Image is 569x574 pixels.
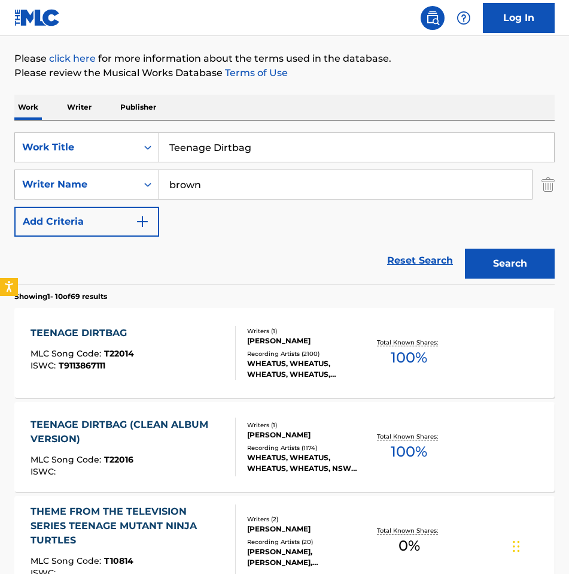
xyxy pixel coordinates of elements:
p: Publisher [117,95,160,120]
button: Search [465,249,555,279]
a: Reset Search [381,247,459,274]
div: WHEATUS, WHEATUS, WHEATUS, WHEATUS, NSW [PERSON_NAME] [247,452,364,474]
div: [PERSON_NAME] [247,430,364,440]
div: TEENAGE DIRTBAG (CLEAN ALBUM VERSION) [31,418,226,446]
p: Work [14,95,42,120]
p: Please for more information about the terms used in the database. [14,52,555,66]
p: Please review the Musical Works Database [14,66,555,80]
span: MLC Song Code : [31,348,104,359]
span: 100 % [391,347,427,368]
div: [PERSON_NAME] [247,336,364,346]
div: Recording Artists ( 2100 ) [247,349,364,358]
img: 9d2ae6d4665cec9f34b9.svg [135,215,150,229]
p: Total Known Shares: [377,432,441,441]
div: [PERSON_NAME], [PERSON_NAME], [PERSON_NAME], [PERSON_NAME], [PERSON_NAME] [247,546,364,568]
img: search [425,11,440,25]
img: MLC Logo [14,9,60,26]
a: Public Search [421,6,445,30]
div: [PERSON_NAME] [247,524,364,534]
span: MLC Song Code : [31,555,104,566]
span: 100 % [391,441,427,463]
span: ISWC : [31,466,59,477]
img: help [457,11,471,25]
div: Writers ( 1 ) [247,421,364,430]
p: Total Known Shares: [377,338,441,347]
div: Writers ( 1 ) [247,327,364,336]
span: T22016 [104,454,133,465]
div: Help [452,6,476,30]
div: Recording Artists ( 20 ) [247,537,364,546]
iframe: Chat Widget [509,516,569,574]
a: Terms of Use [223,67,288,78]
form: Search Form [14,132,555,285]
div: Drag [513,528,520,564]
button: Add Criteria [14,207,159,237]
p: Showing 1 - 10 of 69 results [14,291,107,302]
div: Work Title [22,140,130,155]
div: Writer Name [22,177,130,192]
span: MLC Song Code : [31,454,104,465]
span: T9113867111 [59,360,105,371]
div: THEME FROM THE TELEVISION SERIES TEENAGE MUTANT NINJA TURTLES [31,504,226,548]
span: ISWC : [31,360,59,371]
div: TEENAGE DIRTBAG [31,326,134,340]
a: click here [49,53,96,64]
a: Log In [483,3,555,33]
a: TEENAGE DIRTBAG (CLEAN ALBUM VERSION)MLC Song Code:T22016ISWC:Writers (1)[PERSON_NAME]Recording A... [14,402,555,492]
p: Writer [63,95,95,120]
div: Recording Artists ( 1174 ) [247,443,364,452]
div: WHEATUS, WHEATUS, WHEATUS, WHEATUS, WHEATUS, WHEATUS [247,358,364,380]
span: 0 % [398,535,420,557]
p: Total Known Shares: [377,526,441,535]
div: Writers ( 2 ) [247,515,364,524]
a: TEENAGE DIRTBAGMLC Song Code:T22014ISWC:T9113867111Writers (1)[PERSON_NAME]Recording Artists (210... [14,308,555,398]
span: T22014 [104,348,134,359]
span: T10814 [104,555,133,566]
img: Delete Criterion [541,170,555,200]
